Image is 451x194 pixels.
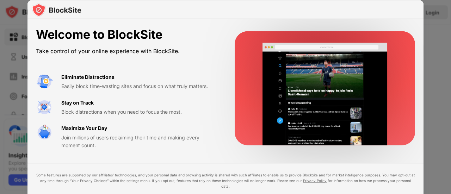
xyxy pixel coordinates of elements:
[36,124,53,141] img: value-safe-time.svg
[303,178,327,182] a: Privacy Policy
[32,3,81,17] img: logo-blocksite.svg
[61,99,94,106] div: Stay on Track
[36,27,218,42] div: Welcome to BlockSite
[61,82,218,90] div: Easily block time-wasting sites and focus on what truly matters.
[36,46,218,56] div: Take control of your online experience with BlockSite.
[61,133,218,149] div: Join millions of users reclaiming their time and making every moment count.
[36,73,53,90] img: value-avoid-distractions.svg
[61,108,218,115] div: Block distractions when you need to focus the most.
[36,99,53,115] img: value-focus.svg
[61,73,115,81] div: Eliminate Distractions
[61,124,107,132] div: Maximize Your Day
[36,172,415,189] div: Some features are supported by our affiliates’ technologies, and your personal data and browsing ...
